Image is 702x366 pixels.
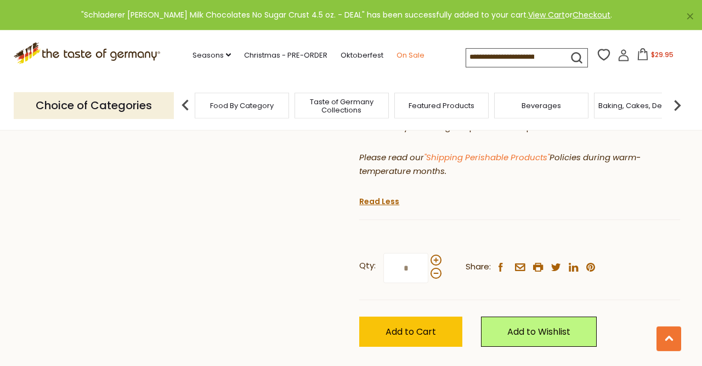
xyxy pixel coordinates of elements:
strong: Qty: [359,259,376,273]
a: Taste of Germany Collections [298,98,386,114]
a: On Sale [397,49,424,61]
span: Share: [466,260,491,274]
img: previous arrow [174,94,196,116]
a: Add to Wishlist [481,317,597,347]
button: Add to Cart [359,317,462,347]
a: × [687,13,693,20]
a: Checkout [573,9,610,20]
div: "Schladerer [PERSON_NAME] Milk Chocolates No Sugar Crust 4.5 oz. - DEAL" has been successfully ad... [9,9,684,21]
a: View Cart [528,9,565,20]
span: $29.95 [651,50,673,59]
a: Read Less [359,196,399,207]
span: Add to Cart [386,325,436,338]
a: Oktoberfest [341,49,383,61]
a: Featured Products [409,102,474,110]
a: Baking, Cakes, Desserts [598,102,683,110]
p: Choice of Categories [14,92,174,119]
img: next arrow [666,94,688,116]
a: Beverages [522,102,561,110]
a: Christmas - PRE-ORDER [244,49,327,61]
em: Please read our Policies during warm-temperature months. [359,151,641,177]
a: Food By Category [210,102,274,110]
input: Qty: [383,253,428,283]
a: "Shipping Perishable Products" [424,151,550,163]
button: $29.95 [632,48,678,65]
a: Seasons [193,49,231,61]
